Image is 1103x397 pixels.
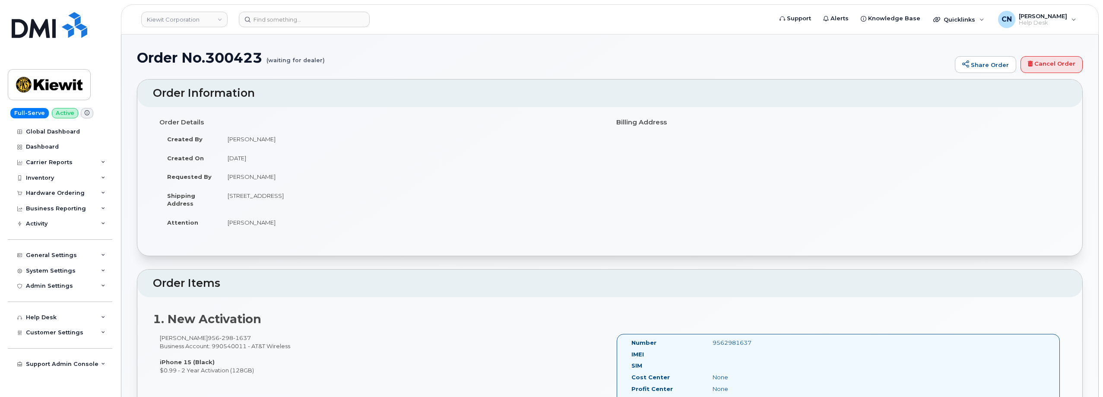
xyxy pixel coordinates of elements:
span: 956 [208,334,251,341]
label: SIM [631,362,642,370]
div: None [706,373,820,381]
label: IMEI [631,350,644,359]
strong: Created On [167,155,204,162]
label: Profit Center [631,385,673,393]
span: 1637 [233,334,251,341]
div: [PERSON_NAME] Business Account: 990540011 - AT&T Wireless $0.99 - 2 Year Activation (128GB) [153,334,610,374]
label: Cost Center [631,373,670,381]
h2: Order Information [153,87,1067,99]
label: Number [631,339,656,347]
td: [PERSON_NAME] [220,167,603,186]
h4: Billing Address [616,119,1060,126]
strong: Created By [167,136,203,143]
h2: Order Items [153,277,1067,289]
td: [DATE] [220,149,603,168]
td: [PERSON_NAME] [220,130,603,149]
small: (waiting for dealer) [266,50,325,64]
iframe: Messenger Launcher [1065,359,1097,391]
strong: Shipping Address [167,192,195,207]
div: 9562981637 [706,339,820,347]
h4: Order Details [159,119,603,126]
span: 298 [219,334,233,341]
strong: Attention [167,219,198,226]
strong: Requested By [167,173,212,180]
td: [PERSON_NAME] [220,213,603,232]
strong: 1. New Activation [153,312,261,326]
strong: iPhone 15 (Black) [160,359,215,365]
td: [STREET_ADDRESS] [220,186,603,213]
a: Cancel Order [1021,56,1083,73]
h1: Order No.300423 [137,50,951,65]
div: None [706,385,820,393]
a: Share Order [955,56,1016,73]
